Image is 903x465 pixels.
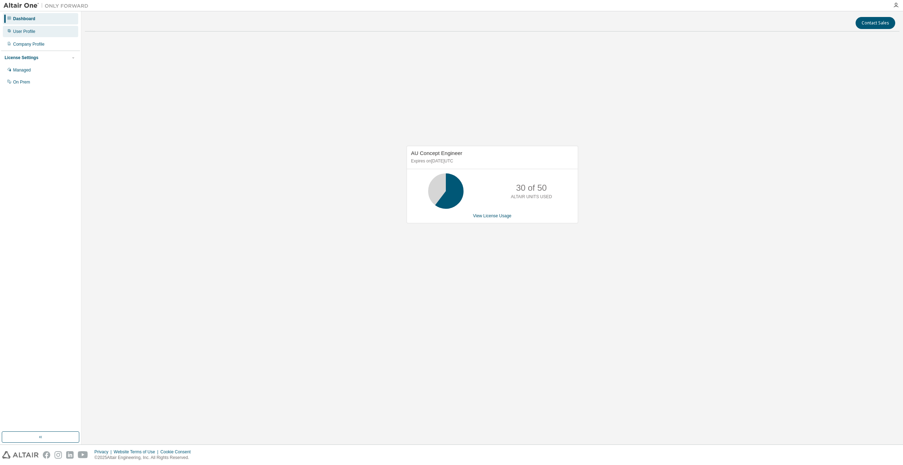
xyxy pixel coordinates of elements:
div: Company Profile [13,41,45,47]
img: facebook.svg [43,451,50,459]
img: instagram.svg [54,451,62,459]
span: AU Concept Engineer [411,150,462,156]
div: Privacy [94,449,114,455]
img: linkedin.svg [66,451,74,459]
p: © 2025 Altair Engineering, Inc. All Rights Reserved. [94,455,195,461]
div: Managed [13,67,31,73]
div: Website Terms of Use [114,449,160,455]
img: youtube.svg [78,451,88,459]
img: Altair One [4,2,92,9]
img: altair_logo.svg [2,451,39,459]
p: Expires on [DATE] UTC [411,158,572,164]
button: Contact Sales [856,17,895,29]
div: License Settings [5,55,38,61]
p: 30 of 50 [516,182,547,194]
div: Dashboard [13,16,35,22]
a: View License Usage [473,213,512,218]
div: Cookie Consent [160,449,195,455]
div: User Profile [13,29,35,34]
p: ALTAIR UNITS USED [511,194,552,200]
div: On Prem [13,79,30,85]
